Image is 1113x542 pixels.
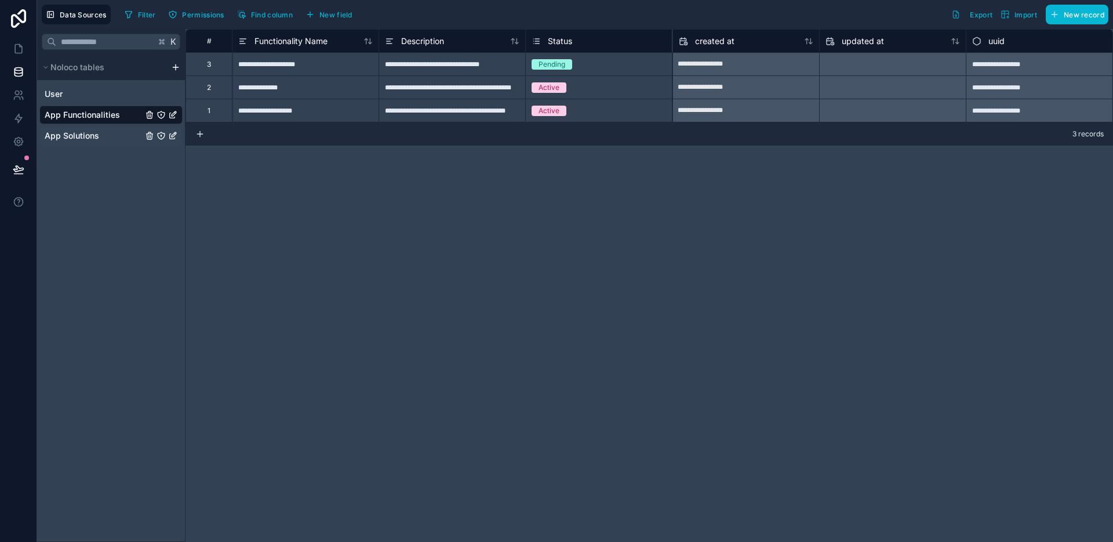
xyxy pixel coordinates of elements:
[169,38,177,46] span: K
[207,60,211,69] div: 3
[60,10,107,19] span: Data Sources
[1064,10,1104,19] span: New record
[319,10,352,19] span: New field
[988,35,1005,47] span: uuid
[539,82,559,93] div: Active
[301,6,357,23] button: New field
[207,83,211,92] div: 2
[254,35,328,47] span: Functionality Name
[208,106,210,115] div: 1
[1046,5,1108,24] button: New record
[251,10,293,19] span: Find column
[401,35,444,47] span: Description
[195,37,223,45] div: #
[1014,10,1037,19] span: Import
[120,6,160,23] button: Filter
[947,5,996,24] button: Export
[539,106,559,116] div: Active
[164,6,228,23] button: Permissions
[182,10,224,19] span: Permissions
[164,6,232,23] a: Permissions
[695,35,734,47] span: created at
[42,5,111,24] button: Data Sources
[539,59,565,70] div: Pending
[1041,5,1108,24] a: New record
[138,10,156,19] span: Filter
[996,5,1041,24] button: Import
[233,6,297,23] button: Find column
[970,10,992,19] span: Export
[1072,129,1104,139] span: 3 records
[548,35,572,47] span: Status
[842,35,884,47] span: updated at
